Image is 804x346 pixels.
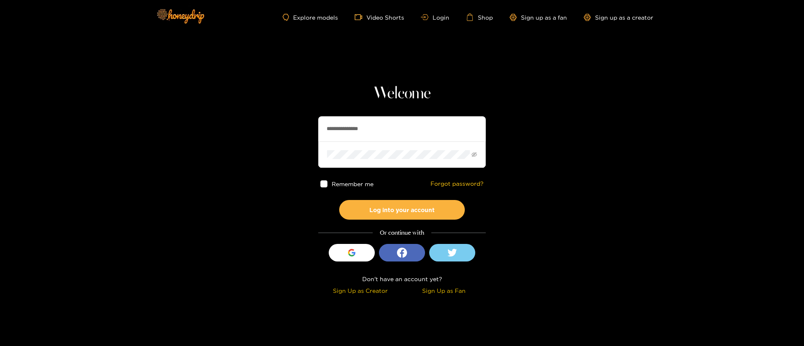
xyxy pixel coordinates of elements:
[430,180,484,187] a: Forgot password?
[472,152,477,157] span: eye-invisible
[318,228,486,238] div: Or continue with
[318,274,486,284] div: Don't have an account yet?
[466,13,493,21] a: Shop
[283,14,338,21] a: Explore models
[355,13,404,21] a: Video Shorts
[355,13,366,21] span: video-camera
[404,286,484,295] div: Sign Up as Fan
[318,84,486,104] h1: Welcome
[584,14,653,21] a: Sign up as a creator
[421,14,449,21] a: Login
[339,200,465,220] button: Log into your account
[510,14,567,21] a: Sign up as a fan
[332,181,374,187] span: Remember me
[320,286,400,295] div: Sign Up as Creator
